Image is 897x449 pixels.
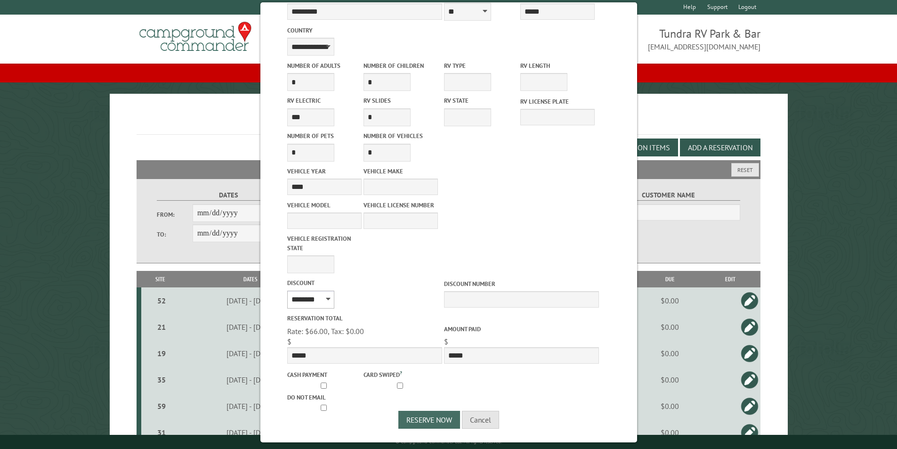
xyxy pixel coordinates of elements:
[181,428,320,437] div: [DATE] - [DATE]
[137,18,254,55] img: Campground Commander
[680,139,760,156] button: Add a Reservation
[181,296,320,305] div: [DATE] - [DATE]
[700,271,760,287] th: Edit
[364,201,438,210] label: Vehicle License Number
[287,337,291,346] span: $
[145,322,178,332] div: 21
[157,210,193,219] label: From:
[731,163,759,177] button: Reset
[597,139,678,156] button: Edit Add-on Items
[145,375,178,384] div: 35
[137,109,761,135] h1: Reservations
[640,419,700,446] td: $0.00
[145,428,178,437] div: 31
[364,167,438,176] label: Vehicle Make
[364,96,438,105] label: RV Slides
[287,131,362,140] label: Number of Pets
[444,279,599,288] label: Discount Number
[287,167,362,176] label: Vehicle Year
[640,367,700,393] td: $0.00
[462,411,499,429] button: Cancel
[181,349,320,358] div: [DATE] - [DATE]
[444,96,518,105] label: RV State
[364,61,438,70] label: Number of Children
[640,393,700,419] td: $0.00
[287,26,442,35] label: Country
[398,411,460,429] button: Reserve Now
[181,375,320,384] div: [DATE] - [DATE]
[145,349,178,358] div: 19
[157,230,193,239] label: To:
[287,370,362,379] label: Cash payment
[444,61,518,70] label: RV Type
[640,314,700,340] td: $0.00
[181,401,320,411] div: [DATE] - [DATE]
[179,271,322,287] th: Dates
[364,131,438,140] label: Number of Vehicles
[287,61,362,70] label: Number of Adults
[520,61,595,70] label: RV Length
[287,278,442,287] label: Discount
[444,337,448,346] span: $
[137,160,761,178] h2: Filters
[287,393,362,402] label: Do not email
[640,287,700,314] td: $0.00
[597,190,740,201] label: Customer Name
[157,190,300,201] label: Dates
[444,325,599,334] label: Amount paid
[145,401,178,411] div: 59
[396,439,502,445] small: © Campground Commander LLC. All rights reserved.
[141,271,179,287] th: Site
[400,369,402,376] a: ?
[520,97,595,106] label: RV License Plate
[287,234,362,252] label: Vehicle Registration state
[287,96,362,105] label: RV Electric
[640,271,700,287] th: Due
[287,327,364,336] span: Rate: $66.00, Tax: $0.00
[287,314,442,323] label: Reservation Total
[287,201,362,210] label: Vehicle Model
[364,369,438,379] label: Card swiped
[181,322,320,332] div: [DATE] - [DATE]
[640,340,700,367] td: $0.00
[145,296,178,305] div: 52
